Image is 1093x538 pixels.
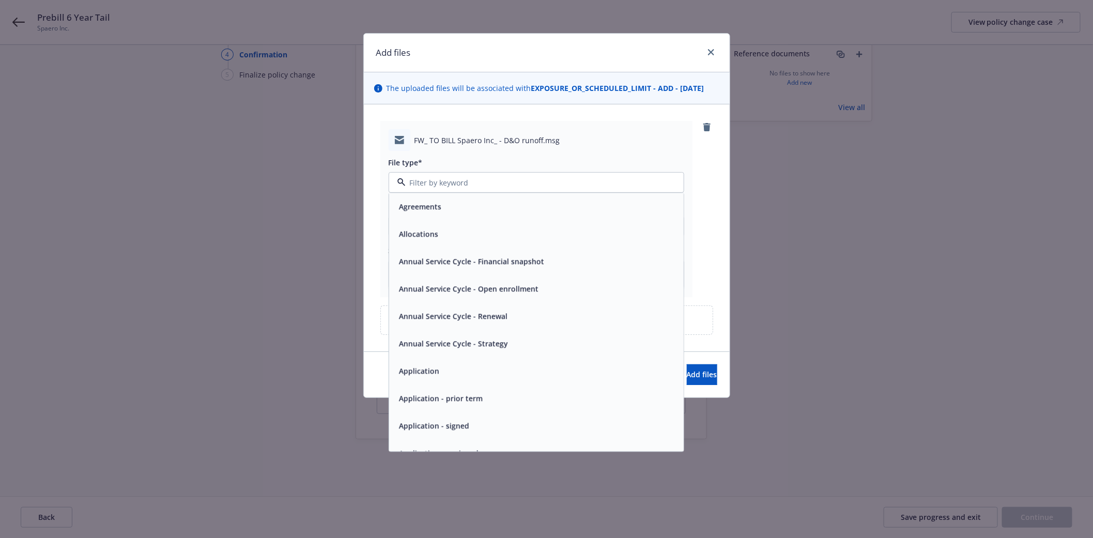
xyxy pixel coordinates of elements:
button: Application [399,366,440,377]
div: Upload new files [380,305,713,335]
input: Filter by keyword [406,177,663,188]
a: close [705,46,717,58]
button: Annual Service Cycle - Open enrollment [399,284,539,295]
h1: Add files [376,46,411,59]
button: Application - signed [399,421,470,432]
button: Annual Service Cycle - Financial snapshot [399,256,545,267]
a: remove [701,121,713,133]
button: Annual Service Cycle - Renewal [399,311,508,322]
span: File type* [389,158,423,167]
span: The uploaded files will be associated with [387,83,704,94]
span: FW_ TO BILL Spaero Inc_ - D&O runoff.msg [414,135,560,146]
button: Agreements [399,202,442,212]
button: Application - prior term [399,393,483,404]
button: Add files [687,364,717,385]
button: Application - unsigned [399,448,479,459]
button: Annual Service Cycle - Strategy [399,339,509,349]
span: Add files [687,370,717,379]
strong: EXPOSURE_OR_SCHEDULED_LIMIT - ADD - [DATE] [531,83,704,93]
button: Allocations [399,229,439,240]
